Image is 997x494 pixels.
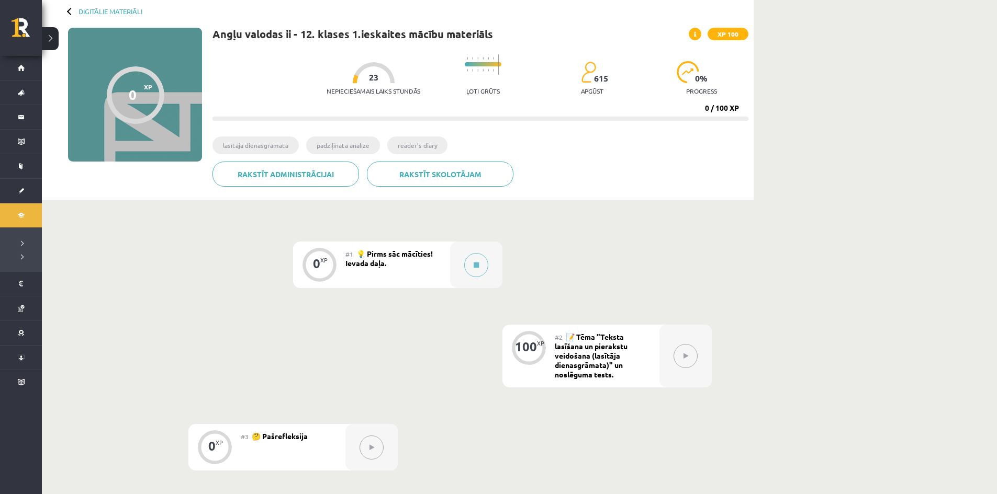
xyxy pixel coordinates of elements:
img: icon-short-line-57e1e144782c952c97e751825c79c345078a6d821885a25fce030b3d8c18986b.svg [477,69,478,72]
a: Rakstīt administrācijai [212,162,359,187]
img: icon-short-line-57e1e144782c952c97e751825c79c345078a6d821885a25fce030b3d8c18986b.svg [477,57,478,60]
div: XP [537,340,544,346]
span: 🤔 Pašrefleksija [252,431,308,441]
img: icon-short-line-57e1e144782c952c97e751825c79c345078a6d821885a25fce030b3d8c18986b.svg [467,69,468,72]
a: Digitālie materiāli [79,7,142,15]
img: icon-short-line-57e1e144782c952c97e751825c79c345078a6d821885a25fce030b3d8c18986b.svg [472,57,473,60]
div: XP [320,257,328,263]
img: icon-short-line-57e1e144782c952c97e751825c79c345078a6d821885a25fce030b3d8c18986b.svg [483,57,484,60]
img: icon-long-line-d9ea69661e0d244f92f715978eff75569469978d946b2353a9bb055b3ed8787d.svg [498,54,499,75]
span: #2 [555,333,563,341]
p: progress [686,87,717,95]
span: 23 [369,73,378,82]
li: padziļināta analīze [306,136,380,154]
img: icon-progress-161ccf0a02000e728c5f80fcf4c31c7af3da0e1684b2b1d7c360e028c24a22f1.svg [677,61,699,83]
div: 100 [515,342,537,351]
div: 0 [208,441,216,451]
img: students-c634bb4e5e11cddfef0936a35e636f08e4e9abd3cc4e673bd6f9a4125e45ecb1.svg [581,61,596,83]
div: 0 [313,259,320,268]
li: lasītāja dienasgrāmata [212,136,299,154]
span: XP [144,83,152,90]
p: Ļoti grūts [466,87,500,95]
div: 0 [129,87,137,102]
img: icon-short-line-57e1e144782c952c97e751825c79c345078a6d821885a25fce030b3d8c18986b.svg [488,69,489,72]
img: icon-short-line-57e1e144782c952c97e751825c79c345078a6d821885a25fce030b3d8c18986b.svg [488,57,489,60]
h1: Angļu valodas ii - 12. klases 1.ieskaites mācību materiāls [212,28,493,40]
div: XP [216,440,223,445]
span: XP 100 [708,28,748,40]
li: reader’s diary [387,136,447,154]
a: Rīgas 1. Tālmācības vidusskola [12,18,42,44]
a: Rakstīt skolotājam [367,162,513,187]
p: apgūst [581,87,603,95]
img: icon-short-line-57e1e144782c952c97e751825c79c345078a6d821885a25fce030b3d8c18986b.svg [493,57,494,60]
img: icon-short-line-57e1e144782c952c97e751825c79c345078a6d821885a25fce030b3d8c18986b.svg [483,69,484,72]
span: 0 % [695,74,708,83]
img: icon-short-line-57e1e144782c952c97e751825c79c345078a6d821885a25fce030b3d8c18986b.svg [493,69,494,72]
span: #1 [345,250,353,258]
p: Nepieciešamais laiks stundās [327,87,420,95]
span: 💡 Pirms sāc mācīties! Ievada daļa. [345,249,433,268]
span: 615 [594,74,608,83]
span: 📝 Tēma "Teksta lasīšana un pierakstu veidošana (lasītāja dienasgrāmata)" un noslēguma tests. [555,332,628,379]
img: icon-short-line-57e1e144782c952c97e751825c79c345078a6d821885a25fce030b3d8c18986b.svg [467,57,468,60]
span: #3 [241,432,249,441]
img: icon-short-line-57e1e144782c952c97e751825c79c345078a6d821885a25fce030b3d8c18986b.svg [472,69,473,72]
